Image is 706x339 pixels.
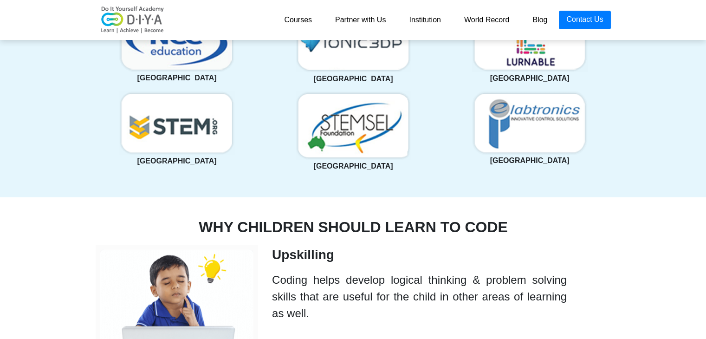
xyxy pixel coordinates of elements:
img: slide-6-logo-2.png [295,8,411,73]
img: slide-6-logo-3.png [472,8,588,73]
div: [GEOGRAPHIC_DATA] [96,72,258,84]
a: Partner with Us [324,11,397,29]
a: Blog [521,11,559,29]
img: slide-6-logo-4.png [472,91,588,155]
a: Contact Us [559,11,610,29]
div: Why children should learn to code [89,216,618,238]
a: Courses [272,11,324,29]
div: [GEOGRAPHIC_DATA] [272,73,434,84]
div: [GEOGRAPHIC_DATA] [448,156,611,167]
div: [GEOGRAPHIC_DATA] [448,72,611,84]
img: slide-6-logo-1.png [119,8,235,72]
div: [GEOGRAPHIC_DATA] [96,156,258,167]
img: slide-6-logo-5.png [119,91,235,156]
div: Coding helps develop logical thinking & problem solving skills that are useful for the child in o... [272,272,567,322]
div: Upskilling [272,245,567,265]
a: Institution [397,11,452,29]
img: logo-v2.png [96,6,170,34]
a: World Record [453,11,521,29]
div: [GEOGRAPHIC_DATA] [272,161,434,172]
img: slide-6-logo-6.png [295,91,411,161]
